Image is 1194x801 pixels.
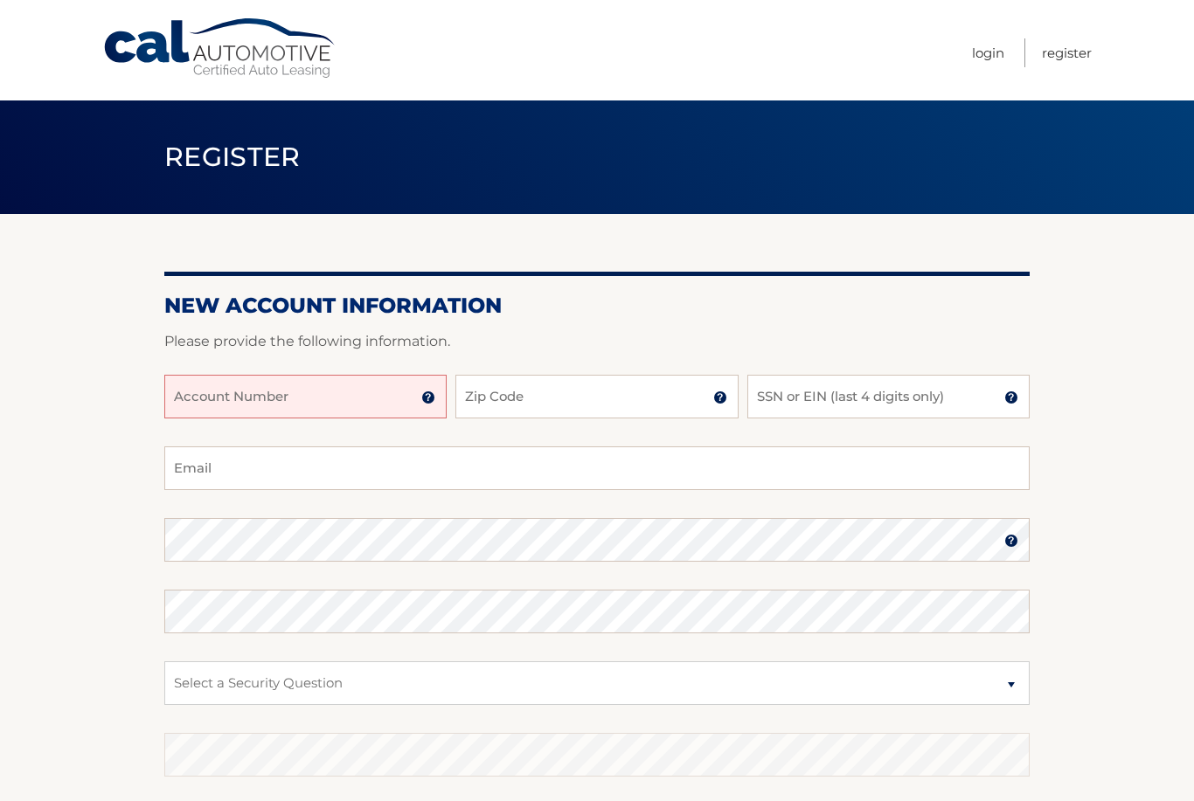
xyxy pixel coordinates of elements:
[164,293,1030,319] h2: New Account Information
[1004,534,1018,548] img: tooltip.svg
[164,446,1030,490] input: Email
[421,390,435,404] img: tooltip.svg
[164,375,447,418] input: Account Number
[102,17,338,79] a: Cal Automotive
[164,329,1030,354] p: Please provide the following information.
[1042,38,1092,67] a: Register
[747,375,1030,418] input: SSN or EIN (last 4 digits only)
[455,375,738,418] input: Zip Code
[713,390,727,404] img: tooltip.svg
[164,141,301,173] span: Register
[972,38,1004,67] a: Login
[1004,390,1018,404] img: tooltip.svg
